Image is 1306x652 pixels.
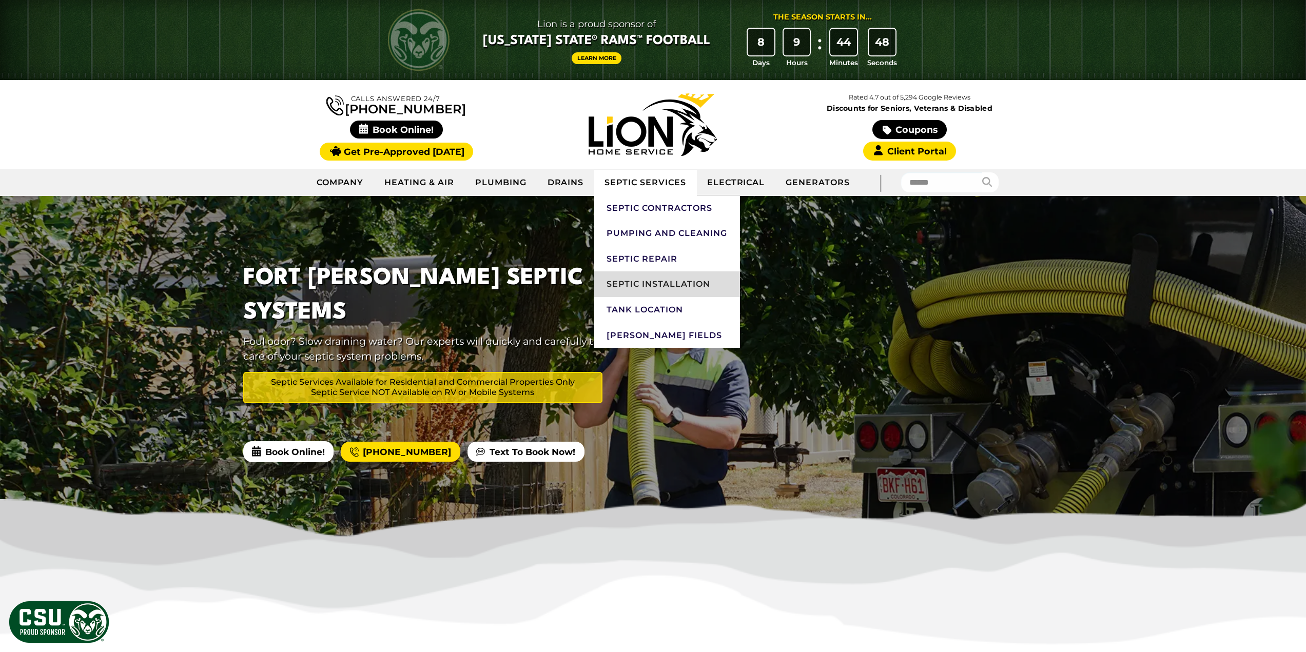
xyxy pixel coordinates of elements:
div: 48 [869,29,895,55]
a: [PHONE_NUMBER] [326,93,466,115]
a: Client Portal [863,142,956,161]
img: CSU Sponsor Badge [8,600,110,644]
div: 8 [748,29,774,55]
span: Septic Services Available for Residential and Commercial Properties Only [248,377,597,388]
div: The Season Starts in... [773,12,872,23]
div: : [814,29,825,68]
a: Coupons [872,120,946,139]
img: CSU Rams logo [388,9,450,71]
span: Seconds [867,57,897,68]
div: 9 [784,29,810,55]
a: Septic Repair [594,246,739,272]
p: Foul odor? Slow draining water? Our experts will quickly and carefully take care of your septic s... [243,334,617,364]
a: Heating & Air [374,170,464,195]
img: Lion Home Service [589,93,717,156]
a: [PERSON_NAME] Fields [594,323,739,348]
a: Septic Services [594,170,696,195]
a: Electrical [697,170,776,195]
div: 44 [830,29,857,55]
span: Days [752,57,770,68]
a: Company [306,170,375,195]
a: [PHONE_NUMBER] [341,442,460,462]
span: Septic Service NOT Available on RV or Mobile Systems [248,387,597,398]
span: Hours [786,57,808,68]
a: Get Pre-Approved [DATE] [320,143,473,161]
span: Book Online! [243,441,334,462]
span: [US_STATE] State® Rams™ Football [483,32,710,50]
a: Learn More [572,52,622,64]
a: Text To Book Now! [467,442,584,462]
a: Drains [537,170,595,195]
a: Septic Contractors [594,195,739,221]
a: Plumbing [465,170,537,195]
a: Tank Location [594,297,739,323]
div: | [860,169,901,196]
a: Generators [775,170,860,195]
h1: Fort [PERSON_NAME] Septic Systems [243,261,617,330]
span: Lion is a proud sponsor of [483,16,710,32]
a: Pumping and Cleaning [594,221,739,246]
span: Discounts for Seniors, Veterans & Disabled [784,105,1036,112]
span: Minutes [829,57,858,68]
p: Rated 4.7 out of 5,294 Google Reviews [781,92,1038,103]
span: Book Online! [350,121,443,139]
a: Septic Installation [594,271,739,297]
